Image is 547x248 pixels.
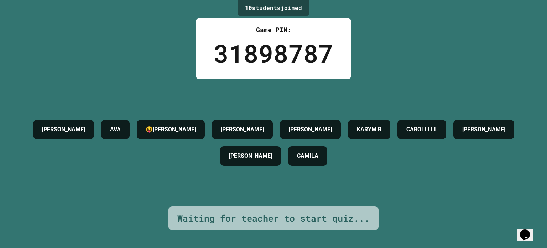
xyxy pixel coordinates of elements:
div: 31898787 [214,35,333,72]
h4: [PERSON_NAME] [42,125,85,134]
div: Waiting for teacher to start quiz... [177,212,370,225]
h4: [PERSON_NAME] [462,125,505,134]
h4: AVA [110,125,121,134]
iframe: chat widget [517,219,540,241]
div: Game PIN: [214,25,333,35]
h4: CAMILA [297,152,318,160]
h4: 😝[PERSON_NAME] [146,125,196,134]
h4: KARYM R [357,125,381,134]
h4: [PERSON_NAME] [229,152,272,160]
h4: [PERSON_NAME] [221,125,264,134]
h4: CAROLLLLL [406,125,437,134]
h4: [PERSON_NAME] [289,125,332,134]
